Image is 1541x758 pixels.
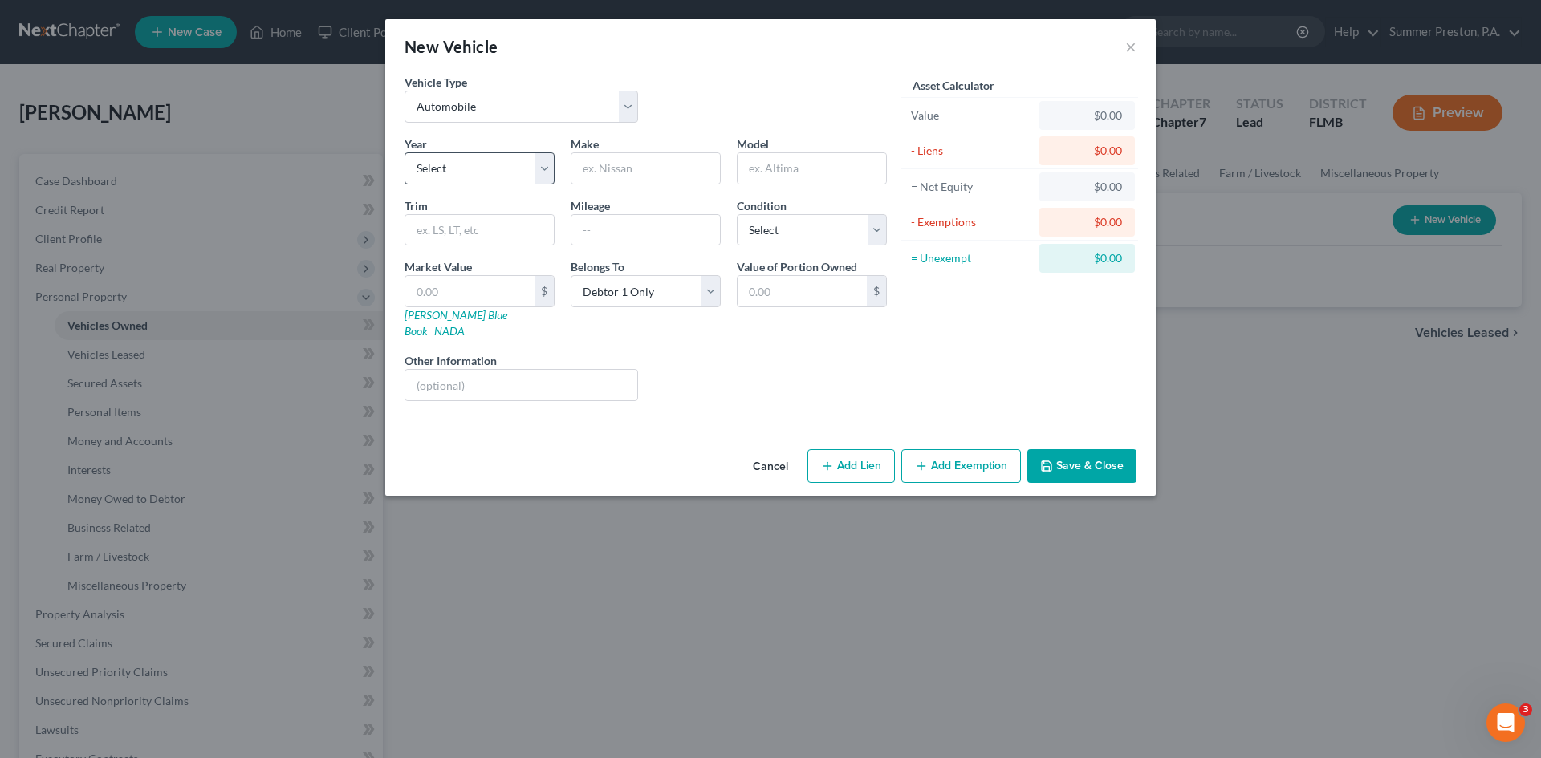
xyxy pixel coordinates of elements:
div: = Net Equity [911,179,1032,195]
label: Other Information [405,352,497,369]
div: Value [911,107,1032,124]
label: Condition [737,197,787,214]
div: $ [867,276,886,306]
input: 0.00 [738,276,867,306]
label: Vehicle Type [405,74,467,91]
a: [PERSON_NAME] Blue Book [405,308,507,338]
label: Year [405,136,427,152]
label: Model [737,136,769,152]
input: ex. Nissan [571,153,720,184]
div: $0.00 [1052,143,1122,159]
button: Cancel [740,451,801,483]
div: $0.00 [1052,250,1122,266]
input: -- [571,215,720,245]
div: = Unexempt [911,250,1032,266]
span: Make [571,137,599,151]
iframe: Intercom live chat [1486,703,1525,742]
span: Belongs To [571,260,624,274]
label: Value of Portion Owned [737,258,857,275]
label: Mileage [571,197,610,214]
a: NADA [434,324,465,338]
label: Trim [405,197,428,214]
label: Asset Calculator [913,77,994,94]
div: $ [535,276,554,306]
div: $0.00 [1052,107,1122,124]
input: ex. Altima [738,153,886,184]
div: - Exemptions [911,214,1032,230]
span: 3 [1519,703,1532,716]
button: Save & Close [1027,449,1136,483]
input: 0.00 [405,276,535,306]
div: $0.00 [1052,214,1122,230]
div: New Vehicle [405,35,498,58]
button: Add Exemption [901,449,1021,483]
button: × [1125,37,1136,56]
button: Add Lien [807,449,895,483]
label: Market Value [405,258,472,275]
input: (optional) [405,370,637,400]
input: ex. LS, LT, etc [405,215,554,245]
div: $0.00 [1052,179,1122,195]
div: - Liens [911,143,1032,159]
